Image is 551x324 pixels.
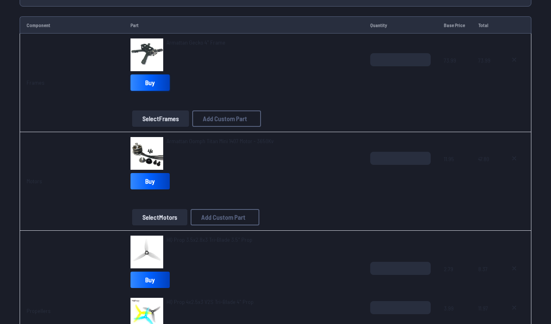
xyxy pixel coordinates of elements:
span: 73.99 [478,53,491,92]
a: Propellers [27,307,51,314]
a: Armattan Gecko 4" Frame [166,38,225,47]
td: Base Price [437,16,472,34]
a: HQ Prop 4x2.5x3 V2S Tri-Blade 4" Prop [166,298,254,306]
td: Total [472,16,497,34]
span: 11.95 [444,152,465,191]
a: Frames [27,79,45,86]
span: 73.99 [444,53,465,92]
span: Add Custom Part [203,115,247,122]
a: Buy [130,272,170,288]
span: Add Custom Part [201,214,245,220]
button: SelectFrames [132,110,189,127]
span: Armattan Gecko 4" Frame [166,39,225,46]
button: Add Custom Part [192,110,261,127]
span: Armattan Oomph Titan Mini 1407 Motor - 3650Kv [166,137,274,144]
a: Buy [130,74,170,91]
a: Motors [27,178,42,184]
a: Armattan Oomph Titan Mini 1407 Motor - 3650Kv [166,137,274,145]
img: image [130,137,163,170]
span: 47.80 [478,152,491,191]
span: HQ Prop 3.5x2.8x3 Tri-Blade 3.5" Prop [166,236,252,243]
td: Quantity [364,16,437,34]
td: Component [20,16,124,34]
a: SelectMotors [130,209,189,225]
a: HQ Prop 3.5x2.8x3 Tri-Blade 3.5" Prop [166,236,252,244]
button: Add Custom Part [191,209,259,225]
span: HQ Prop 4x2.5x3 V2S Tri-Blade 4" Prop [166,298,254,305]
a: SelectFrames [130,110,191,127]
img: image [130,38,163,71]
img: image [130,236,163,268]
button: SelectMotors [132,209,187,225]
span: 8.37 [478,262,491,301]
a: Buy [130,173,170,189]
span: 2.79 [444,262,465,301]
td: Part [124,16,364,34]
